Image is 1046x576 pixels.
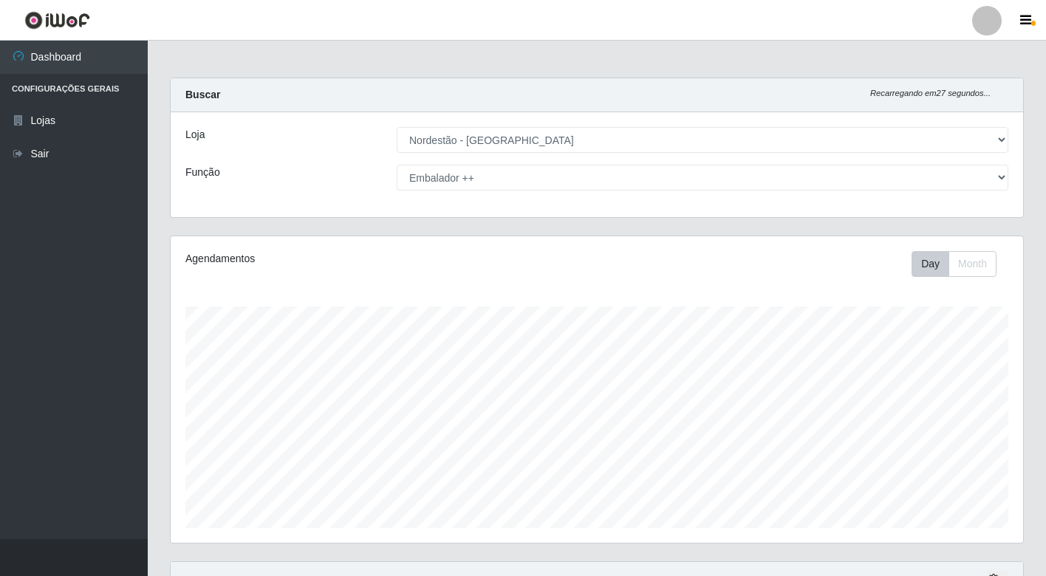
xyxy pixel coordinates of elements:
button: Day [912,251,949,277]
label: Função [185,165,220,180]
i: Recarregando em 27 segundos... [870,89,991,97]
strong: Buscar [185,89,220,100]
div: First group [912,251,997,277]
button: Month [948,251,997,277]
label: Loja [185,127,205,143]
img: CoreUI Logo [24,11,90,30]
div: Toolbar with button groups [912,251,1008,277]
div: Agendamentos [185,251,516,267]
